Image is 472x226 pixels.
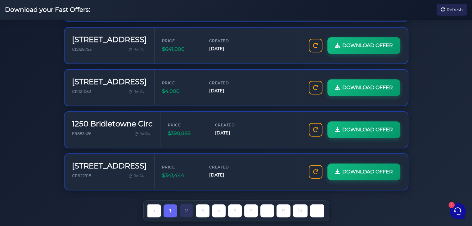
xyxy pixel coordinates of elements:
a: Re-Do [126,172,147,180]
span: Fast Offers Support [26,45,94,51]
a: Fast OffersYou:Yes it doesnt show up on mls[DATE] [7,66,117,85]
h2: Download your Fast Offers: [5,6,90,14]
span: [DATE] [209,45,246,52]
span: Your Conversations [10,35,50,40]
img: dark [10,45,22,58]
p: 11mo ago [98,45,114,50]
span: $390,888 [168,129,205,137]
button: Help [81,169,119,183]
span: E9883426 [72,131,92,136]
li: « Previous [147,204,162,217]
span: Re-Do [139,131,150,137]
img: dark [10,72,18,79]
span: [DATE] [209,172,246,179]
a: 4 [212,204,226,217]
a: 6 [244,204,258,217]
span: DOWNLOAD OFFER [342,41,393,50]
span: $4,000 [162,87,199,95]
a: 5 [228,204,242,217]
span: $641,000 [162,45,199,53]
span: Created [209,164,246,170]
a: DOWNLOAD OFFER [327,121,400,138]
span: Re-Do [133,47,144,52]
a: 13 [276,204,290,217]
span: C12121062 [72,89,91,94]
a: Re-Do [132,130,153,138]
img: dark [15,72,22,79]
a: DOWNLOAD OFFER [327,163,400,180]
a: See all [100,35,114,40]
a: Re-Do [126,46,147,54]
button: 1Messages [43,169,81,183]
button: Home [5,169,43,183]
h3: 1250 Bridletowne Circ [72,120,153,128]
iframe: Customerly Messenger Launcher [448,202,467,220]
p: Hi [PERSON_NAME], will help you set that up [DATE] sorry we got a new ai support system and it mu... [26,52,94,58]
p: You: Yes it doesnt show up on mls [26,76,98,82]
a: Re-Do [126,88,147,96]
span: Find an Answer [10,112,42,117]
span: DOWNLOAD OFFER [342,168,393,176]
span: Start a Conversation [45,91,87,96]
h2: Hello [PERSON_NAME] 👋 [5,5,104,25]
span: 1 [164,204,177,217]
span: Created [215,122,252,128]
a: 14 [293,204,308,217]
a: DOWNLOAD OFFER [327,79,400,96]
span: C12129755 [72,47,92,52]
span: Created [209,80,246,86]
button: Start a Conversation [10,87,114,99]
p: Home [19,178,29,183]
span: Re-Do [133,173,144,179]
a: Open Help Center [77,112,114,117]
span: [DATE] [209,87,246,94]
a: Fast Offers SupportHi [PERSON_NAME], will help you set that up [DATE] sorry we got a new ai suppo... [7,42,117,61]
a: Next » [310,204,324,217]
span: Created [209,38,246,44]
a: 2 [180,204,193,217]
span: Price [162,164,199,170]
span: C11922918 [72,173,91,178]
p: Messages [53,178,71,183]
span: DOWNLOAD OFFER [342,126,393,134]
span: 1 [62,168,66,173]
input: Search for an Article... [14,125,101,131]
button: Refresh [437,4,467,15]
span: Re-Do [133,89,144,94]
span: Price [168,122,205,128]
span: Price [162,80,199,86]
h3: [STREET_ADDRESS] [72,77,147,86]
h3: [STREET_ADDRESS] [72,162,147,171]
a: 3 [196,204,209,217]
span: Refresh [447,7,463,13]
span: Fast Offers [26,68,98,75]
h3: [STREET_ADDRESS] [72,35,147,44]
p: [DATE] [102,68,114,74]
span: DOWNLOAD OFFER [342,84,393,92]
span: Price [162,38,199,44]
span: [DATE] [215,129,252,137]
span: $341,444 [162,172,199,180]
a: DOWNLOAD OFFER [327,37,400,54]
p: Help [96,178,104,183]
